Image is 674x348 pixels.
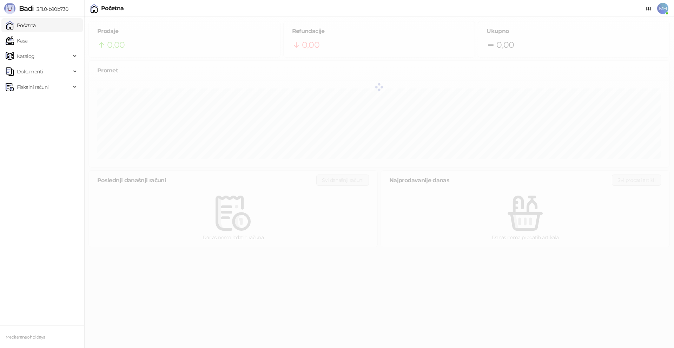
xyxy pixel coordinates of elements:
[657,3,668,14] span: MH
[4,3,15,14] img: Logo
[17,65,43,79] span: Dokumenti
[17,49,35,63] span: Katalog
[34,6,68,12] span: 3.11.0-b80b730
[6,335,45,340] small: Mediteraneo holidays
[19,4,34,13] span: Badi
[6,34,27,48] a: Kasa
[6,18,36,32] a: Početna
[643,3,654,14] a: Dokumentacija
[101,6,124,11] div: Početna
[17,80,48,94] span: Fiskalni računi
